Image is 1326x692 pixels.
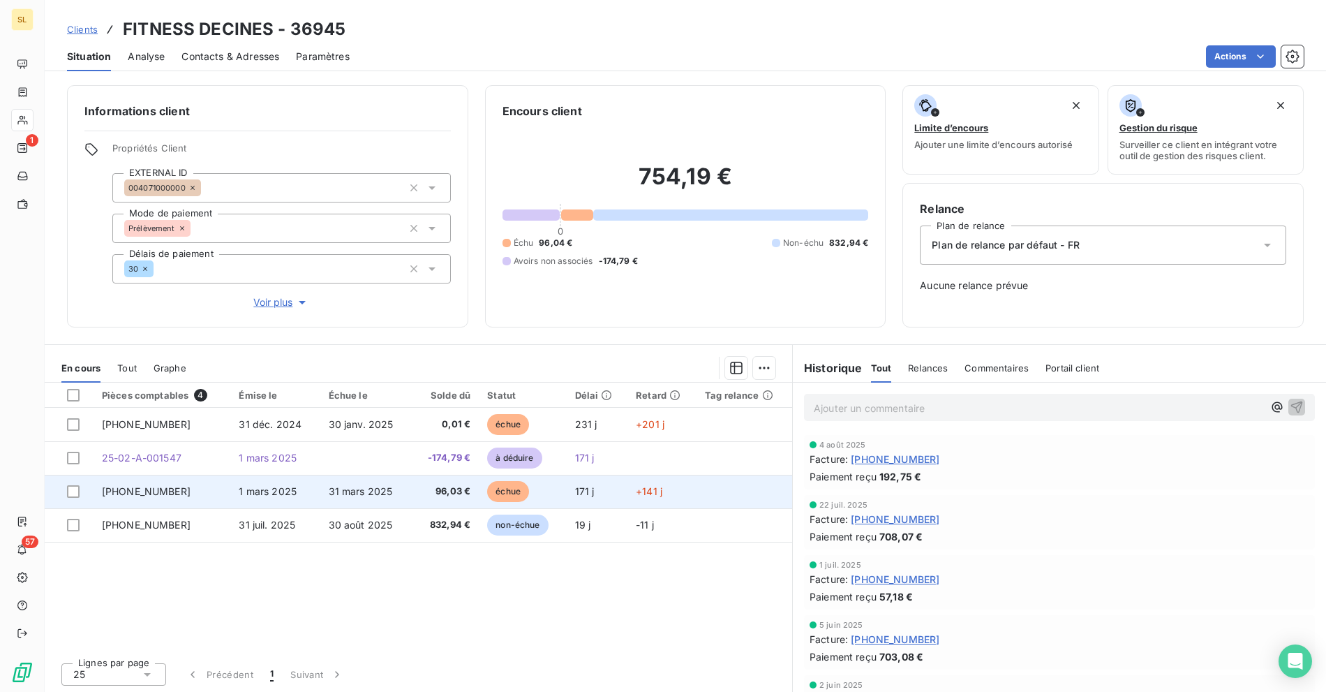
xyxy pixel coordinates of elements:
span: 30 août 2025 [329,519,393,531]
h6: Encours client [502,103,582,119]
span: 1 [270,668,274,682]
a: 1 [11,137,33,159]
span: +201 j [636,418,664,430]
span: Facture : [810,512,848,527]
span: Graphe [154,362,186,374]
button: Voir plus [112,295,451,310]
span: 1 [26,134,38,147]
span: 5 juin 2025 [819,621,863,629]
span: 30 [128,265,138,273]
div: Retard [636,390,688,401]
span: 0 [558,226,563,237]
div: Open Intercom Messenger [1279,645,1312,678]
div: Tag relance [705,390,784,401]
h6: Informations client [84,103,451,119]
span: 25 [73,668,85,682]
button: Actions [1206,45,1276,68]
div: Statut [487,390,558,401]
input: Ajouter une valeur [191,222,202,235]
div: Délai [575,390,620,401]
span: +141 j [636,485,662,497]
button: Gestion du risqueSurveiller ce client en intégrant votre outil de gestion des risques client. [1108,85,1304,175]
span: Gestion du risque [1119,122,1198,133]
button: 1 [262,660,282,689]
img: Logo LeanPay [11,661,33,684]
a: Clients [67,22,98,36]
h2: 754,19 € [502,163,869,205]
span: [PHONE_NUMBER] [851,632,939,647]
span: 96,03 € [420,485,470,499]
input: Ajouter une valeur [201,182,212,194]
span: [PHONE_NUMBER] [851,572,939,587]
span: Relances [908,362,948,374]
span: Propriétés Client [112,142,451,162]
h6: Relance [920,200,1286,217]
span: 57,18 € [879,589,913,604]
span: 171 j [575,452,595,464]
span: 1 juil. 2025 [819,561,861,569]
span: Situation [67,50,111,64]
span: Clients [67,24,98,35]
span: Facture : [810,452,848,466]
span: 2 juin 2025 [819,681,863,689]
span: 96,04 € [539,237,572,249]
span: -174,79 € [599,255,638,267]
span: [PHONE_NUMBER] [851,512,939,527]
span: Portail client [1045,362,1099,374]
span: 57 [22,536,38,548]
span: Ajouter une limite d’encours autorisé [914,139,1073,150]
span: [PHONE_NUMBER] [102,519,191,531]
span: [PHONE_NUMBER] [851,452,939,466]
span: 19 j [575,519,591,531]
input: Ajouter une valeur [154,263,165,275]
span: échue [487,481,529,502]
span: Contacts & Adresses [181,50,279,64]
button: Suivant [282,660,352,689]
button: Précédent [177,660,262,689]
span: Facture : [810,632,848,647]
div: Solde dû [420,390,470,401]
span: Prélèvement [128,224,175,233]
span: Paramètres [296,50,350,64]
span: Plan de relance par défaut - FR [932,238,1080,252]
span: Analyse [128,50,165,64]
span: -174,79 € [420,451,470,465]
span: Avoirs non associés [514,255,593,267]
span: Voir plus [253,295,309,309]
span: 1 mars 2025 [239,485,297,497]
span: 708,07 € [879,529,923,544]
span: [PHONE_NUMBER] [102,418,191,430]
span: Paiement reçu [810,649,877,664]
span: Facture : [810,572,848,587]
span: Surveiller ce client en intégrant votre outil de gestion des risques client. [1119,139,1292,161]
span: 703,08 € [879,649,923,664]
span: Paiement reçu [810,589,877,604]
span: 22 juil. 2025 [819,501,867,509]
span: 31 juil. 2025 [239,519,295,531]
h3: FITNESS DECINES - 36945 [123,17,345,42]
span: 4 août 2025 [819,441,866,449]
span: 1 mars 2025 [239,452,297,464]
span: Échu [514,237,534,249]
span: Limite d’encours [914,122,988,133]
span: non-échue [487,515,548,536]
span: 004071000000 [128,184,186,192]
div: Pièces comptables [102,389,223,402]
span: Tout [117,362,137,374]
span: Aucune relance prévue [920,279,1286,293]
span: 171 j [575,485,595,497]
span: [PHONE_NUMBER] [102,485,191,497]
span: 31 mars 2025 [329,485,393,497]
button: Limite d’encoursAjouter une limite d’encours autorisé [902,85,1098,175]
span: 0,01 € [420,418,470,432]
span: 25-02-A-001547 [102,452,181,464]
div: Émise le [239,390,311,401]
span: 31 déc. 2024 [239,418,301,430]
span: 192,75 € [879,469,921,484]
span: -11 j [636,519,654,531]
span: Tout [871,362,892,374]
span: 231 j [575,418,597,430]
span: à déduire [487,448,542,469]
span: 832,94 € [829,237,868,249]
span: Paiement reçu [810,469,877,484]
